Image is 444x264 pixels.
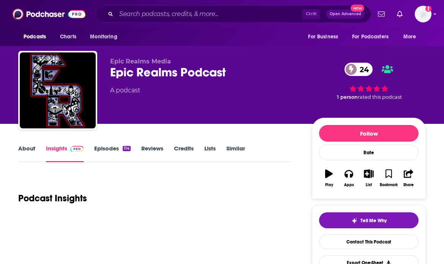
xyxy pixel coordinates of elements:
[308,32,338,42] span: For Business
[60,32,76,42] span: Charts
[226,145,245,162] a: Similar
[339,164,359,192] button: Apps
[319,125,419,142] button: Follow
[55,30,81,44] a: Charts
[174,145,194,162] a: Credits
[18,145,35,162] a: About
[394,8,406,21] a: Show notifications dropdown
[94,145,131,162] a: Episodes114
[110,58,171,65] span: Epic Realms Media
[351,218,357,224] img: tell me why sparkle
[415,6,431,22] button: Show profile menu
[46,145,84,162] a: InsightsPodchaser Pro
[303,30,348,44] button: open menu
[352,63,373,76] span: 24
[330,12,361,16] span: Open Advanced
[116,8,302,20] input: Search podcasts, credits, & more...
[326,9,365,19] button: Open AdvancedNew
[20,52,96,128] img: Epic Realms Podcast
[325,183,333,187] div: Play
[85,30,127,44] button: open menu
[95,5,371,23] div: Search podcasts, credits, & more...
[337,94,358,100] span: 1 person
[24,32,46,42] span: Podcasts
[18,30,56,44] button: open menu
[141,145,163,162] a: Reviews
[415,6,431,22] img: User Profile
[347,30,400,44] button: open menu
[312,58,426,105] div: 24 1 personrated this podcast
[18,193,87,204] h1: Podcast Insights
[366,183,372,187] div: List
[302,9,320,19] span: Ctrl K
[379,164,398,192] button: Bookmark
[403,32,416,42] span: More
[110,86,140,95] div: A podcast
[351,5,364,12] span: New
[359,164,379,192] button: List
[375,8,388,21] a: Show notifications dropdown
[90,32,117,42] span: Monitoring
[415,6,431,22] span: Logged in as BKusilek
[204,145,216,162] a: Lists
[319,212,419,228] button: tell me why sparkleTell Me Why
[344,63,373,76] a: 24
[425,6,431,12] svg: Add a profile image
[123,146,131,151] div: 114
[360,218,387,224] span: Tell Me Why
[344,183,354,187] div: Apps
[13,7,85,21] img: Podchaser - Follow, Share and Rate Podcasts
[319,234,419,249] a: Contact This Podcast
[352,32,389,42] span: For Podcasters
[70,146,84,152] img: Podchaser Pro
[380,183,398,187] div: Bookmark
[319,164,339,192] button: Play
[358,94,402,100] span: rated this podcast
[403,183,414,187] div: Share
[399,164,419,192] button: Share
[398,30,426,44] button: open menu
[319,145,419,160] div: Rate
